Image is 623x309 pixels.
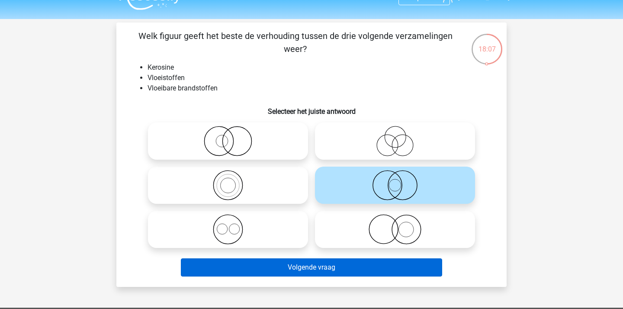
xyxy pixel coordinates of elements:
[148,73,493,83] li: Vloeistoffen
[471,33,503,55] div: 18:07
[130,100,493,116] h6: Selecteer het juiste antwoord
[130,29,460,55] p: Welk figuur geeft het beste de verhouding tussen de drie volgende verzamelingen weer?
[148,62,493,73] li: Kerosine
[148,83,493,93] li: Vloeibare brandstoffen
[181,258,443,277] button: Volgende vraag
